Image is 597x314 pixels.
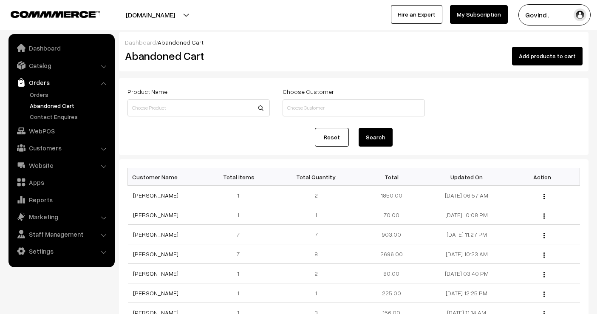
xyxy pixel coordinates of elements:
[28,112,112,121] a: Contact Enquires
[133,250,178,257] a: [PERSON_NAME]
[512,47,583,65] button: Add products to cart
[429,283,504,303] td: [DATE] 12:25 PM
[518,4,591,25] button: Govind .
[543,272,545,277] img: Menu
[278,264,354,283] td: 2
[203,283,278,303] td: 1
[429,264,504,283] td: [DATE] 03:40 PM
[543,233,545,238] img: Menu
[543,252,545,258] img: Menu
[125,38,583,47] div: /
[11,11,100,17] img: COMMMERCE
[203,264,278,283] td: 1
[133,289,178,297] a: [PERSON_NAME]
[203,225,278,244] td: 7
[283,99,425,116] input: Choose Customer
[429,205,504,225] td: [DATE] 10:08 PM
[133,192,178,199] a: [PERSON_NAME]
[11,58,112,73] a: Catalog
[543,291,545,297] img: Menu
[354,225,429,244] td: 903.00
[354,186,429,205] td: 1850.00
[11,175,112,190] a: Apps
[11,140,112,156] a: Customers
[543,194,545,199] img: Menu
[429,225,504,244] td: [DATE] 11:27 PM
[315,128,349,147] a: Reset
[11,8,85,19] a: COMMMERCE
[11,75,112,90] a: Orders
[11,123,112,139] a: WebPOS
[28,101,112,110] a: Abandoned Cart
[278,244,354,264] td: 8
[203,244,278,264] td: 7
[354,244,429,264] td: 2696.00
[127,99,270,116] input: Choose Product
[283,87,334,96] label: Choose Customer
[11,209,112,224] a: Marketing
[133,211,178,218] a: [PERSON_NAME]
[354,205,429,225] td: 70.00
[278,205,354,225] td: 1
[504,168,580,186] th: Action
[391,5,442,24] a: Hire an Expert
[429,168,504,186] th: Updated On
[359,128,393,147] button: Search
[11,158,112,173] a: Website
[203,168,278,186] th: Total Items
[278,225,354,244] td: 7
[28,90,112,99] a: Orders
[354,168,429,186] th: Total
[203,205,278,225] td: 1
[127,87,167,96] label: Product Name
[354,283,429,303] td: 225.00
[128,168,203,186] th: Customer Name
[450,5,508,24] a: My Subscription
[429,244,504,264] td: [DATE] 10:23 AM
[11,192,112,207] a: Reports
[11,40,112,56] a: Dashboard
[203,186,278,205] td: 1
[125,39,156,46] a: Dashboard
[278,186,354,205] td: 2
[429,186,504,205] td: [DATE] 06:57 AM
[574,8,586,21] img: user
[125,49,269,62] h2: Abandoned Cart
[11,243,112,259] a: Settings
[11,226,112,242] a: Staff Management
[543,213,545,219] img: Menu
[278,168,354,186] th: Total Quantity
[133,270,178,277] a: [PERSON_NAME]
[158,39,204,46] span: Abandoned Cart
[133,231,178,238] a: [PERSON_NAME]
[96,4,205,25] button: [DOMAIN_NAME]
[278,283,354,303] td: 1
[354,264,429,283] td: 80.00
